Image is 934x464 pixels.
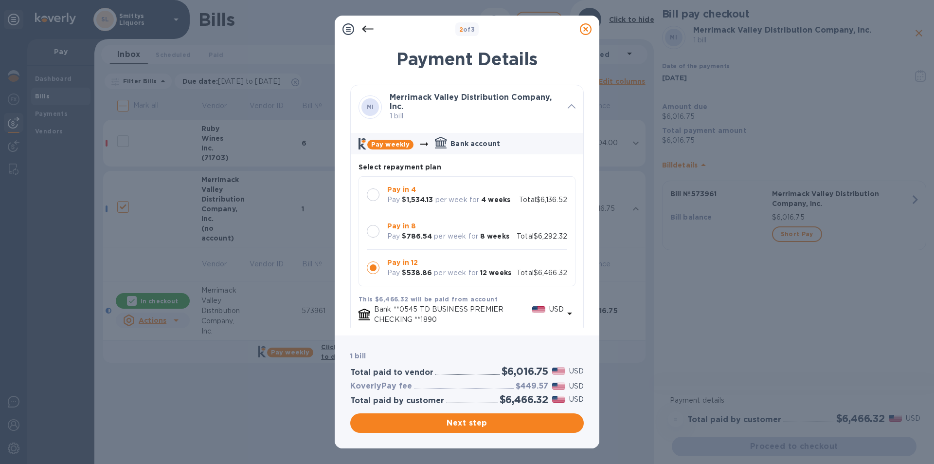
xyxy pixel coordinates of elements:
[350,413,584,433] button: Next step
[350,396,444,406] h3: Total paid by customer
[459,26,463,33] span: 2
[552,396,565,403] img: USD
[434,231,478,241] p: per week for
[450,139,500,148] p: Bank account
[552,383,565,390] img: USD
[387,222,416,230] b: Pay in 8
[434,268,478,278] p: per week for
[390,93,552,111] b: Merrimack Valley Distribution Company, Inc.
[552,368,565,374] img: USD
[351,85,583,129] div: MIMerrimack Valley Distribution Company, Inc. 1 bill
[374,304,532,325] p: Bank **0545 TD BUSINESS PREMIER CHECKING **1890
[350,49,584,69] h1: Payment Details
[402,269,432,277] b: $538.86
[387,268,400,278] p: Pay
[532,306,545,313] img: USD
[435,195,480,205] p: per week for
[500,393,548,406] h2: $6,466.32
[371,141,410,148] b: Pay weekly
[390,111,560,121] p: 1 bill
[517,268,567,278] p: Total $6,466.32
[387,186,416,193] b: Pay in 4
[350,368,433,377] h3: Total paid to vendor
[359,163,441,171] b: Select repayment plan
[402,196,433,204] b: $1,534.13
[569,366,584,376] p: USD
[519,195,567,205] p: Total $6,136.52
[569,394,584,405] p: USD
[350,352,366,360] b: 1 bill
[569,381,584,391] p: USD
[549,304,564,315] p: USD
[517,231,567,241] p: Total $6,292.32
[481,196,510,204] b: 4 weeks
[367,103,374,111] b: MI
[402,232,432,240] b: $786.54
[480,269,511,277] b: 12 weeks
[358,417,576,429] span: Next step
[459,26,475,33] b: of 3
[516,382,548,391] h3: $449.57
[350,382,412,391] h3: KoverlyPay fee
[359,327,468,334] span: Payment will be charged on [DATE]
[480,232,509,240] b: 8 weeks
[387,195,400,205] p: Pay
[359,296,498,303] b: This $6,466.32 will be paid from account
[387,231,400,241] p: Pay
[502,365,548,377] h2: $6,016.75
[387,259,418,266] b: Pay in 12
